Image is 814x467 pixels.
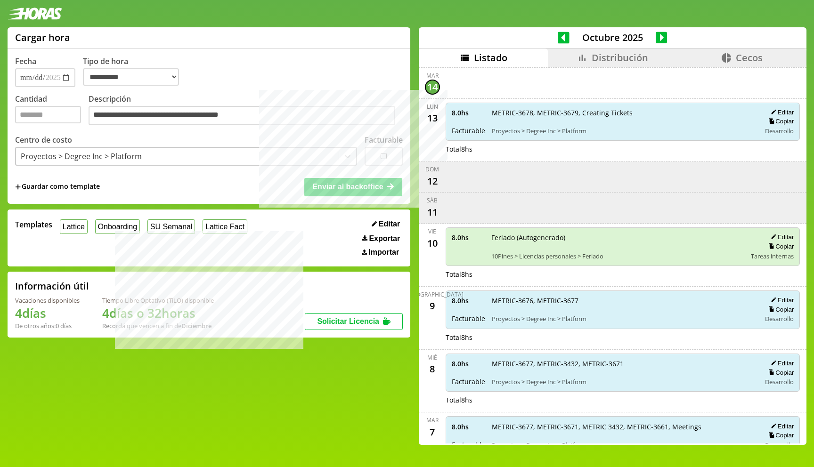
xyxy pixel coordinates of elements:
textarea: Descripción [89,106,395,126]
span: Importar [368,248,399,257]
button: Copiar [765,242,794,250]
button: Editar [768,108,794,116]
span: Distribución [592,51,648,64]
div: Vacaciones disponibles [15,296,80,305]
label: Tipo de hora [83,56,187,87]
label: Cantidad [15,94,89,128]
button: Copiar [765,431,794,439]
div: 10 [425,235,440,250]
span: + [15,182,21,192]
div: Recordá que vencen a fin de [102,322,214,330]
div: Total 8 hs [446,333,800,342]
div: 11 [425,204,440,219]
div: Tiempo Libre Optativo (TiLO) disponible [102,296,214,305]
div: 13 [425,111,440,126]
label: Fecha [15,56,36,66]
button: Exportar [359,234,403,243]
button: SU Semanal [147,219,195,234]
span: Facturable [452,126,485,135]
span: Tareas internas [751,252,794,260]
select: Tipo de hora [83,68,179,86]
span: Facturable [452,440,485,449]
div: dom [425,165,439,173]
button: Editar [768,296,794,304]
div: 8 [425,362,440,377]
button: Copiar [765,117,794,125]
label: Descripción [89,94,403,128]
span: Desarrollo [765,314,794,323]
div: [DEMOGRAPHIC_DATA] [401,290,464,298]
span: METRIC-3677, METRIC-3432, METRIC-3671 [492,359,755,368]
div: Proyectos > Degree Inc > Platform [21,151,142,161]
span: Proyectos > Degree Inc > Platform [492,314,755,323]
span: Templates [15,219,52,230]
span: Enviar al backoffice [312,183,383,191]
span: 8.0 hs [452,422,485,431]
span: Facturable [452,314,485,323]
span: Proyectos > Degree Inc > Platform [492,127,755,135]
button: Enviar al backoffice [304,178,402,196]
div: sáb [427,196,438,204]
button: Lattice [60,219,88,234]
span: METRIC-3676, METRIC-3677 [492,296,755,305]
div: Total 8 hs [446,270,800,279]
img: logotipo [8,8,62,20]
div: scrollable content [419,67,806,443]
b: Diciembre [181,322,212,330]
div: lun [427,103,438,111]
span: Desarrollo [765,378,794,386]
span: +Guardar como template [15,182,100,192]
span: Facturable [452,377,485,386]
span: 8.0 hs [452,296,485,305]
input: Cantidad [15,106,81,123]
button: Solicitar Licencia [305,313,403,330]
span: Listado [474,51,507,64]
span: Solicitar Licencia [317,317,379,325]
h1: 4 días [15,305,80,322]
span: Editar [379,220,400,228]
span: METRIC-3678, METRIC-3679, Creating Tickets [492,108,755,117]
span: Cecos [736,51,763,64]
div: Total 8 hs [446,145,800,153]
h1: 4 días o 32 horas [102,305,214,322]
div: Total 8 hs [446,395,800,404]
button: Copiar [765,306,794,314]
label: Facturable [365,135,403,145]
span: Desarrollo [765,441,794,449]
span: Exportar [369,234,400,243]
button: Editar [768,233,794,241]
span: Feriado (Autogenerado) [491,233,745,242]
span: 8.0 hs [452,359,485,368]
span: 8.0 hs [452,233,485,242]
span: Desarrollo [765,127,794,135]
div: mié [427,354,437,362]
h2: Información útil [15,280,89,292]
span: 10Pines > Licencias personales > Feriado [491,252,745,260]
div: vie [428,227,436,235]
button: Onboarding [95,219,140,234]
div: De otros años: 0 días [15,322,80,330]
button: Editar [768,359,794,367]
h1: Cargar hora [15,31,70,44]
span: METRIC-3677, METRIC-3671, METRIC 3432, METRIC-3661, Meetings [492,422,755,431]
span: Proyectos > Degree Inc > Platform [492,441,755,449]
button: Copiar [765,369,794,377]
div: 9 [425,298,440,314]
span: 8.0 hs [452,108,485,117]
button: Lattice Fact [203,219,247,234]
div: mar [426,416,439,424]
div: mar [426,72,439,80]
div: 14 [425,80,440,95]
div: 12 [425,173,440,188]
span: Octubre 2025 [570,31,656,44]
button: Editar [768,422,794,430]
label: Centro de costo [15,135,72,145]
button: Editar [369,219,403,229]
div: 7 [425,424,440,439]
span: Proyectos > Degree Inc > Platform [492,378,755,386]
